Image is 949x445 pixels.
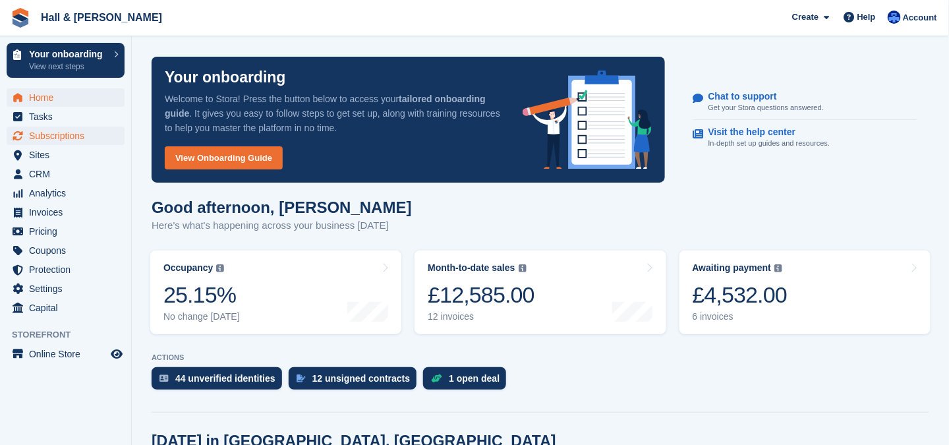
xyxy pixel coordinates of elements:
[7,345,125,363] a: menu
[774,264,782,272] img: icon-info-grey-7440780725fd019a000dd9b08b2336e03edf1995a4989e88bcd33f0948082b44.svg
[29,222,108,241] span: Pricing
[792,11,819,24] span: Create
[165,70,286,85] p: Your onboarding
[150,251,401,334] a: Occupancy 25.15% No change [DATE]
[693,282,788,309] div: £4,532.00
[428,262,515,274] div: Month-to-date sales
[7,203,125,222] a: menu
[693,120,917,156] a: Visit the help center In-depth set up guides and resources.
[312,373,411,384] div: 12 unsigned contracts
[7,184,125,202] a: menu
[708,102,824,113] p: Get your Stora questions answered.
[152,367,289,396] a: 44 unverified identities
[428,311,534,322] div: 12 invoices
[163,282,240,309] div: 25.15%
[36,7,167,28] a: Hall & [PERSON_NAME]
[11,8,30,28] img: stora-icon-8386f47178a22dfd0bd8f6a31ec36ba5ce8667c1dd55bd0f319d3a0aa187defe.svg
[12,328,131,341] span: Storefront
[423,367,513,396] a: 1 open deal
[109,346,125,362] a: Preview store
[679,251,931,334] a: Awaiting payment £4,532.00 6 invoices
[216,264,224,272] img: icon-info-grey-7440780725fd019a000dd9b08b2336e03edf1995a4989e88bcd33f0948082b44.svg
[29,127,108,145] span: Subscriptions
[297,374,306,382] img: contract_signature_icon-13c848040528278c33f63329250d36e43548de30e8caae1d1a13099fd9432cc5.svg
[449,373,500,384] div: 1 open deal
[159,374,169,382] img: verify_identity-adf6edd0f0f0b5bbfe63781bf79b02c33cf7c696d77639b501bdc392416b5a36.svg
[29,241,108,260] span: Coupons
[175,373,275,384] div: 44 unverified identities
[431,374,442,383] img: deal-1b604bf984904fb50ccaf53a9ad4b4a5d6e5aea283cecdc64d6e3604feb123c2.svg
[152,353,929,362] p: ACTIONS
[7,280,125,298] a: menu
[7,222,125,241] a: menu
[857,11,876,24] span: Help
[903,11,937,24] span: Account
[7,107,125,126] a: menu
[29,165,108,183] span: CRM
[29,184,108,202] span: Analytics
[693,84,917,121] a: Chat to support Get your Stora questions answered.
[7,127,125,145] a: menu
[888,11,901,24] img: Claire Banham
[428,282,534,309] div: £12,585.00
[152,198,412,216] h1: Good afternoon, [PERSON_NAME]
[29,345,108,363] span: Online Store
[29,107,108,126] span: Tasks
[29,146,108,164] span: Sites
[693,311,788,322] div: 6 invoices
[708,127,820,138] p: Visit the help center
[7,43,125,78] a: Your onboarding View next steps
[163,262,213,274] div: Occupancy
[165,92,502,135] p: Welcome to Stora! Press the button below to access your . It gives you easy to follow steps to ge...
[163,311,240,322] div: No change [DATE]
[708,138,830,149] p: In-depth set up guides and resources.
[165,146,283,169] a: View Onboarding Guide
[7,299,125,317] a: menu
[7,165,125,183] a: menu
[29,260,108,279] span: Protection
[152,218,412,233] p: Here's what's happening across your business [DATE]
[29,299,108,317] span: Capital
[519,264,527,272] img: icon-info-grey-7440780725fd019a000dd9b08b2336e03edf1995a4989e88bcd33f0948082b44.svg
[29,280,108,298] span: Settings
[29,203,108,222] span: Invoices
[523,71,652,169] img: onboarding-info-6c161a55d2c0e0a8cae90662b2fe09162a5109e8cc188191df67fb4f79e88e88.svg
[693,262,772,274] div: Awaiting payment
[29,88,108,107] span: Home
[7,241,125,260] a: menu
[7,146,125,164] a: menu
[708,91,813,102] p: Chat to support
[29,49,107,59] p: Your onboarding
[415,251,666,334] a: Month-to-date sales £12,585.00 12 invoices
[7,88,125,107] a: menu
[7,260,125,279] a: menu
[29,61,107,73] p: View next steps
[289,367,424,396] a: 12 unsigned contracts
